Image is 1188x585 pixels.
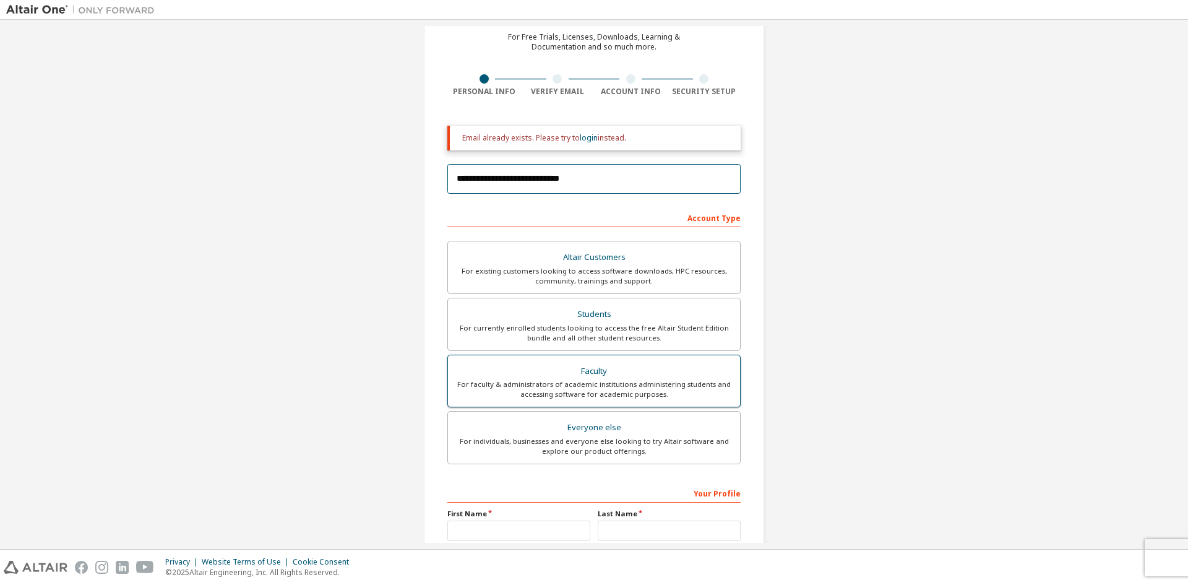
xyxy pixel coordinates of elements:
p: © 2025 Altair Engineering, Inc. All Rights Reserved. [165,567,356,578]
div: Email already exists. Please try to instead. [462,133,731,143]
label: First Name [447,509,590,519]
div: Privacy [165,557,202,567]
div: Verify Email [521,87,595,97]
div: Account Type [447,207,741,227]
div: Account Info [594,87,668,97]
a: login [580,132,598,143]
img: linkedin.svg [116,561,129,574]
div: Personal Info [447,87,521,97]
div: For existing customers looking to access software downloads, HPC resources, community, trainings ... [455,266,733,286]
div: Faculty [455,363,733,380]
img: Altair One [6,4,161,16]
div: For Free Trials, Licenses, Downloads, Learning & Documentation and so much more. [508,32,680,52]
img: altair_logo.svg [4,561,67,574]
label: Last Name [598,509,741,519]
div: Your Profile [447,483,741,503]
div: Students [455,306,733,323]
img: facebook.svg [75,561,88,574]
img: instagram.svg [95,561,108,574]
div: For currently enrolled students looking to access the free Altair Student Edition bundle and all ... [455,323,733,343]
div: For individuals, businesses and everyone else looking to try Altair software and explore our prod... [455,436,733,456]
div: Altair Customers [455,249,733,266]
div: Website Terms of Use [202,557,293,567]
img: youtube.svg [136,561,154,574]
div: Everyone else [455,419,733,436]
div: For faculty & administrators of academic institutions administering students and accessing softwa... [455,379,733,399]
div: Security Setup [668,87,741,97]
div: Cookie Consent [293,557,356,567]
